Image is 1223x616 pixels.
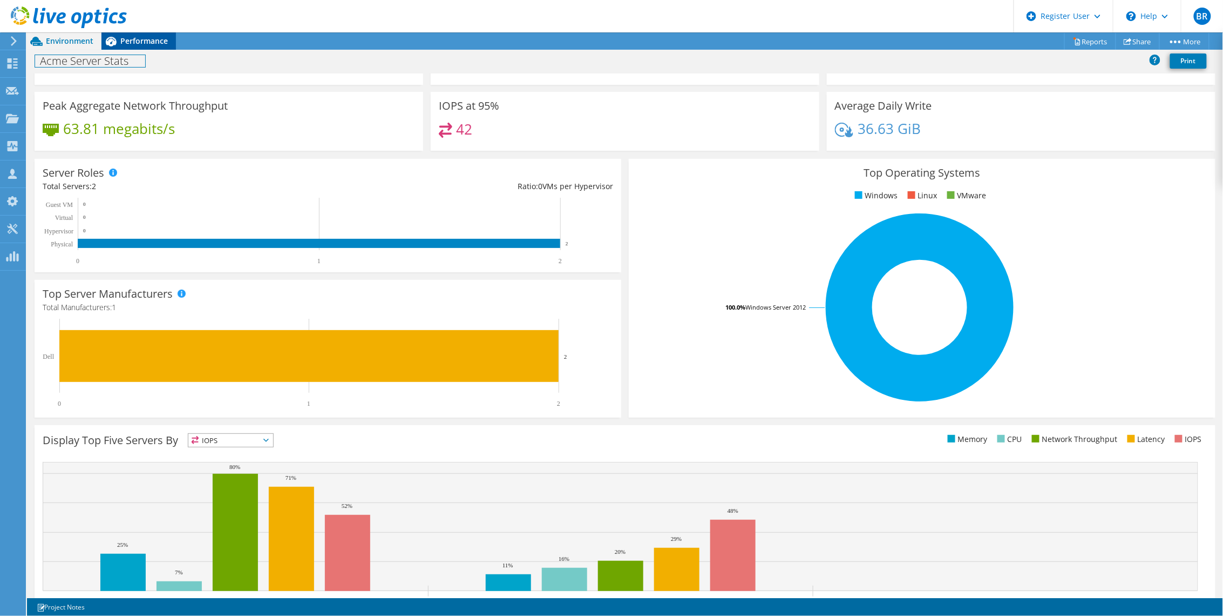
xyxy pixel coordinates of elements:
text: 16% [559,555,569,562]
h4: 36.63 GiB [858,123,921,135]
div: Ratio: VMs per Hypervisor [328,180,613,192]
text: 80% [229,464,240,470]
li: IOPS [1172,433,1202,445]
h3: Server Roles [43,167,104,179]
h3: Average Daily Write [835,100,932,112]
h3: Top Operating Systems [637,167,1207,179]
li: Latency [1125,433,1165,445]
text: 1 [307,400,310,407]
span: IOPS [188,434,273,447]
text: 2 [564,353,567,360]
text: 0 [83,228,86,233]
text: 25% [117,541,128,548]
text: 52% [342,503,352,509]
text: 7% [175,569,183,575]
span: 1 [112,302,116,312]
div: Total Servers: [43,180,328,192]
text: Virtual [55,214,73,222]
tspan: Windows Server 2012 [745,303,806,311]
span: 0 [538,181,542,191]
text: Dell [43,353,54,360]
text: Physical [51,240,73,248]
text: 0 [76,257,79,265]
li: Network Throughput [1029,433,1118,445]
h3: IOPS at 95% [439,100,499,112]
li: Memory [945,433,988,445]
span: Environment [46,36,93,46]
span: Performance [120,36,168,46]
text: Hypervisor [44,227,73,235]
h3: Peak Aggregate Network Throughput [43,100,228,112]
a: More [1159,33,1210,50]
text: 20% [615,548,626,555]
h4: Total Manufacturers: [43,302,613,313]
a: Print [1170,53,1207,69]
text: 0 [83,202,86,207]
h3: Top Server Manufacturers [43,288,173,300]
a: Reports [1064,33,1116,50]
text: 0 [83,215,86,220]
text: 29% [671,535,682,542]
li: CPU [995,433,1022,445]
svg: \n [1126,11,1136,21]
text: 2 [557,400,560,407]
a: Share [1116,33,1160,50]
text: Guest VM [46,201,73,209]
text: 48% [728,507,738,514]
text: 11% [502,562,513,568]
h4: 42 [457,123,473,135]
h4: 63.81 megabits/s [63,123,175,135]
li: Windows [852,190,898,202]
tspan: 100.0% [725,303,745,311]
li: VMware [945,190,987,202]
text: 2 [559,257,562,265]
text: 0 [58,400,61,407]
span: BR [1194,8,1211,25]
text: 71% [286,474,296,481]
a: Project Notes [29,600,92,614]
h1: Acme Server Stats [35,55,145,67]
text: 2 [566,241,568,246]
li: Linux [905,190,937,202]
span: 2 [92,181,96,191]
text: 1 [317,257,321,265]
